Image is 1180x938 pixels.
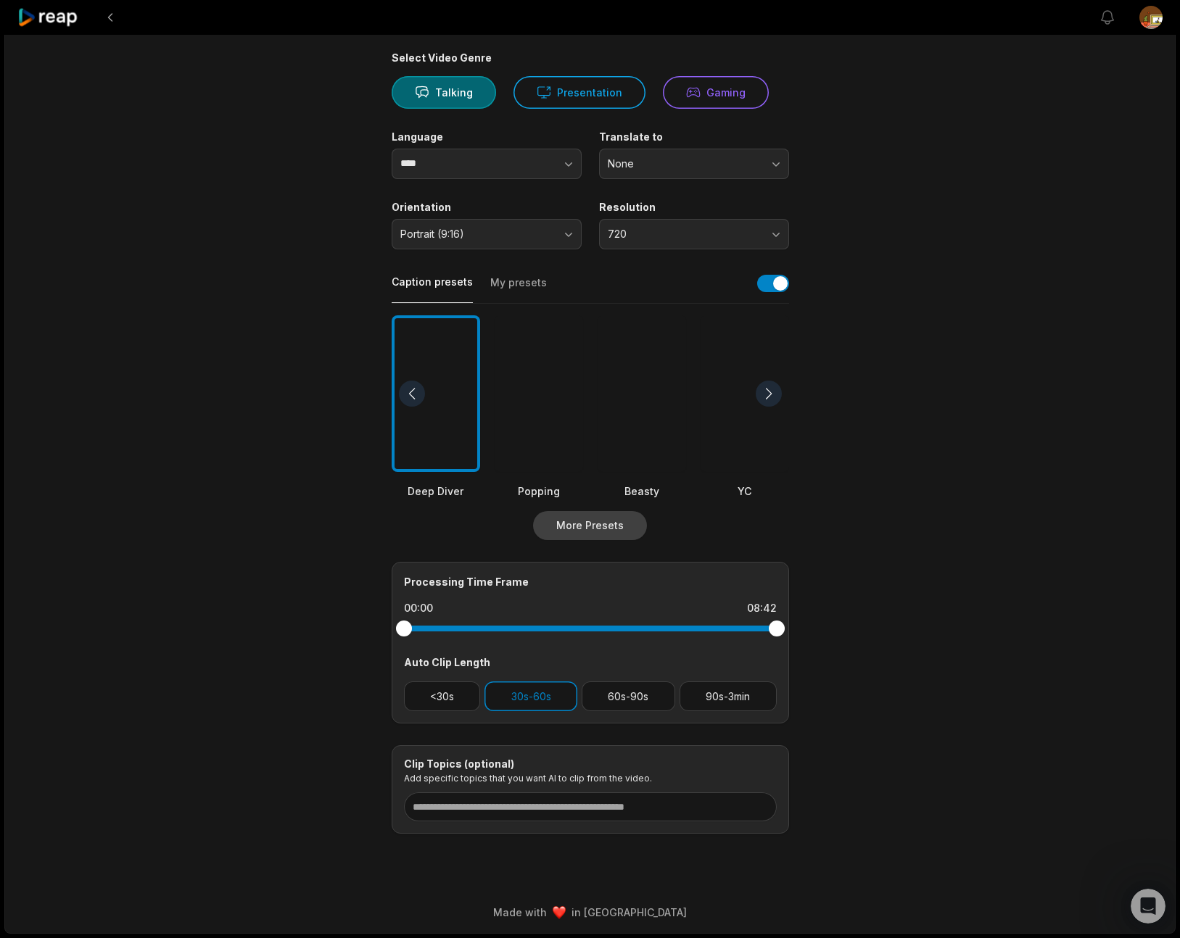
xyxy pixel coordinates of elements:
div: Made with in [GEOGRAPHIC_DATA] [18,905,1162,920]
button: More Presets [533,511,647,540]
button: Caption presets [392,275,473,303]
button: Gaming [663,76,769,109]
button: 90s-3min [680,681,777,711]
div: 08:42 [747,601,777,615]
div: We’re already facing similar difficulties with TikTok. Their integration currently has a separate... [12,325,238,513]
iframe: Intercom live chat [1131,889,1165,924]
div: Sam sagt… [12,325,279,545]
div: Beasty [598,483,686,499]
div: Yes, but Tiktok wasn't delivered also! [79,291,267,306]
button: Home [227,6,255,33]
div: YC [701,483,789,499]
button: go back [9,6,37,33]
div: Select Video Genre [392,51,789,65]
button: 60s-90s [582,681,675,711]
p: Vor 4 Std aktiv [70,18,139,33]
span: Portrait (9:16) [400,228,553,241]
label: Translate to [599,130,789,144]
span: 720 [608,228,760,241]
div: Yes, but Tiktok wasn't delivered also! [67,283,279,315]
button: Start recording [92,475,104,486]
button: 30s-60s [484,681,577,711]
span: None [608,157,760,170]
button: None [599,149,789,179]
div: Deep Diver [392,483,480,499]
p: Add specific topics that you want AI to clip from the video. [404,773,777,784]
div: Godigital sagt… [12,283,279,326]
div: Schließen [255,6,281,32]
button: Sende eine Nachricht… [249,469,272,492]
div: Clip Topics (optional) [404,758,777,771]
div: Thank you for your understanding! [23,248,226,262]
button: Portrait (9:16) [392,219,582,249]
div: Processing Time Frame [404,574,777,589]
button: Talking [392,76,496,109]
button: 720 [599,219,789,249]
div: Auto Clip Length [404,655,777,670]
button: GIF-Auswahl [46,475,57,486]
label: Resolution [599,201,789,214]
div: As soon as Instagram completes the validation, your posts will go out as usual. We’ll keep you up... [23,177,226,248]
label: Language [392,130,582,144]
button: <30s [404,681,481,711]
div: Popping [495,483,583,499]
img: heart emoji [553,906,566,919]
div: 00:00 [404,601,433,615]
h1: [PERSON_NAME] [70,7,165,18]
button: Emoji-Auswahl [22,475,34,486]
img: Profile image for Sam [41,8,65,31]
button: My presets [490,275,547,303]
div: We’re already facing similar difficulties with TikTok. Their integration currently has a separate... [23,334,226,448]
button: Presentation [513,76,645,109]
label: Orientation [392,201,582,214]
textarea: Nachricht senden... [12,444,278,469]
button: Anhang hochladen [69,475,81,486]
div: However, we can’t switch to this new workflow until Instagram officially validates and approves o... [23,91,226,177]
